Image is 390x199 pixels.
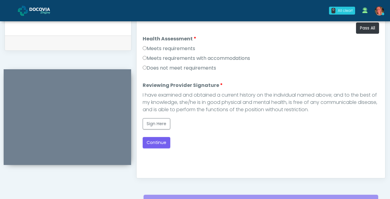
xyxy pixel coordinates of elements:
div: All clear! [338,8,353,13]
button: Sign Here [143,118,170,129]
label: Meets requirements [143,45,195,52]
button: Open LiveChat chat widget [5,2,23,21]
input: Meets requirements with accommodations [143,56,147,60]
label: Does not meet requirements [143,64,216,72]
img: Faith Sgroi [375,6,384,15]
img: Docovia [18,6,28,16]
input: Does not meet requirements [143,66,147,70]
a: Docovia [18,1,60,20]
label: Reviewing Provider Signature [143,82,223,89]
button: Pass All [356,22,379,34]
div: 0 [331,8,335,13]
input: Meets requirements [143,46,147,50]
label: Meets requirements with accommodations [143,55,250,62]
a: 0 All clear! [325,4,359,17]
label: Health Assessment [143,35,196,43]
div: I have examined and obtained a current history on the individual named above; and to the best of ... [143,91,379,113]
img: Docovia [29,8,60,14]
button: Continue [143,137,170,148]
